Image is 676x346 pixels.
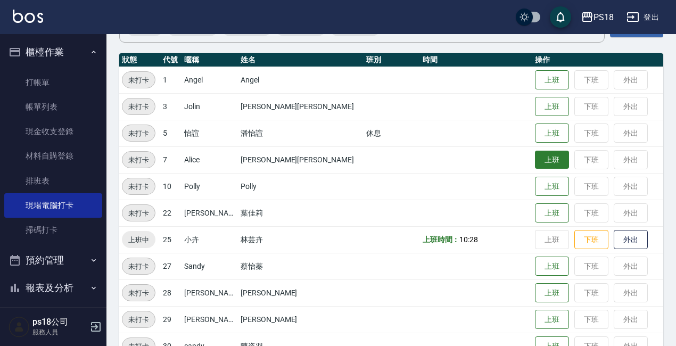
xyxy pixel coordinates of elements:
button: 上班 [535,283,569,303]
button: 上班 [535,203,569,223]
td: 22 [160,200,182,226]
td: [PERSON_NAME] [238,279,364,306]
button: 上班 [535,70,569,90]
th: 姓名 [238,53,364,67]
th: 班別 [364,53,420,67]
td: Polly [182,173,238,200]
td: 5 [160,120,182,146]
button: 登出 [622,7,663,27]
td: 1 [160,67,182,93]
td: [PERSON_NAME] [182,279,238,306]
span: 未打卡 [122,314,155,325]
a: 材料自購登錄 [4,144,102,168]
button: 下班 [574,230,608,250]
span: 未打卡 [122,101,155,112]
span: 未打卡 [122,75,155,86]
span: 10:28 [459,235,478,244]
td: [PERSON_NAME] [182,306,238,333]
td: [PERSON_NAME][PERSON_NAME] [238,93,364,120]
td: 潘怡諠 [238,120,364,146]
th: 暱稱 [182,53,238,67]
td: 25 [160,226,182,253]
button: 報表及分析 [4,274,102,302]
button: 上班 [535,151,569,169]
a: 現金收支登錄 [4,119,102,144]
a: 帳單列表 [4,95,102,119]
td: [PERSON_NAME] [182,200,238,226]
span: 未打卡 [122,181,155,192]
span: 未打卡 [122,208,155,219]
button: PS18 [576,6,618,28]
td: 28 [160,279,182,306]
td: 3 [160,93,182,120]
td: 10 [160,173,182,200]
b: 上班時間： [423,235,460,244]
button: 客戶管理 [4,301,102,329]
a: 打帳單 [4,70,102,95]
th: 狀態 [119,53,160,67]
td: 27 [160,253,182,279]
p: 服務人員 [32,327,87,337]
td: 休息 [364,120,420,146]
a: 掃碼打卡 [4,218,102,242]
button: 櫃檯作業 [4,38,102,66]
td: Angel [182,67,238,93]
td: 怡諠 [182,120,238,146]
span: 未打卡 [122,128,155,139]
button: 上班 [535,310,569,329]
th: 操作 [532,53,663,67]
td: Angel [238,67,364,93]
button: 上班 [535,123,569,143]
td: 蔡怡蓁 [238,253,364,279]
button: 上班 [535,97,569,117]
div: PS18 [593,11,614,24]
img: Person [9,316,30,337]
a: 現場電腦打卡 [4,193,102,218]
td: Polly [238,173,364,200]
td: 7 [160,146,182,173]
td: 29 [160,306,182,333]
button: 上班 [535,177,569,196]
button: 預約管理 [4,246,102,274]
td: [PERSON_NAME][PERSON_NAME] [238,146,364,173]
th: 代號 [160,53,182,67]
td: Jolin [182,93,238,120]
td: [PERSON_NAME] [238,306,364,333]
td: 小卉 [182,226,238,253]
button: 上班 [535,257,569,276]
th: 時間 [420,53,533,67]
td: Alice [182,146,238,173]
span: 未打卡 [122,154,155,166]
span: 未打卡 [122,287,155,299]
td: 林芸卉 [238,226,364,253]
span: 上班中 [122,234,155,245]
td: 葉佳莉 [238,200,364,226]
td: Sandy [182,253,238,279]
button: save [550,6,571,28]
h5: ps18公司 [32,317,87,327]
button: 外出 [614,230,648,250]
span: 未打卡 [122,261,155,272]
a: 排班表 [4,169,102,193]
img: Logo [13,10,43,23]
